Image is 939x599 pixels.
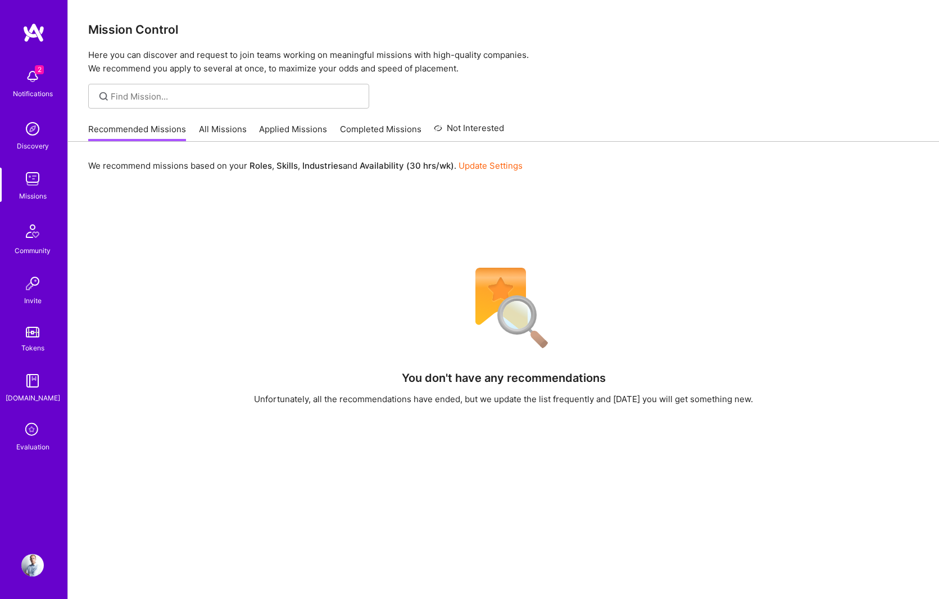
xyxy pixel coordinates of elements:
[276,160,298,171] b: Skills
[21,65,44,88] img: bell
[88,22,919,37] h3: Mission Control
[17,140,49,152] div: Discovery
[19,218,46,245] img: Community
[459,160,523,171] a: Update Settings
[199,123,247,142] a: All Missions
[21,272,44,295] img: Invite
[24,295,42,307] div: Invite
[16,441,49,453] div: Evaluation
[250,160,272,171] b: Roles
[22,420,43,441] i: icon SelectionTeam
[21,370,44,392] img: guide book
[21,118,44,140] img: discovery
[15,245,51,256] div: Community
[21,554,44,577] img: User Avatar
[88,123,186,142] a: Recommended Missions
[259,123,327,142] a: Applied Missions
[6,392,60,404] div: [DOMAIN_NAME]
[19,190,47,202] div: Missions
[21,168,44,190] img: teamwork
[26,327,39,337] img: tokens
[302,160,343,171] b: Industries
[21,342,44,354] div: Tokens
[402,371,606,385] h4: You don't have any recommendations
[35,65,44,74] span: 2
[456,260,551,356] img: No Results
[254,393,753,405] div: Unfortunately, all the recommendations have ended, but we update the list frequently and [DATE] y...
[19,554,47,577] a: User Avatar
[22,22,45,43] img: logo
[434,121,504,142] a: Not Interested
[111,91,361,102] input: Find Mission...
[340,123,421,142] a: Completed Missions
[88,160,523,172] p: We recommend missions based on your , , and .
[13,88,53,100] div: Notifications
[360,160,454,171] b: Availability (30 hrs/wk)
[88,48,919,75] p: Here you can discover and request to join teams working on meaningful missions with high-quality ...
[97,90,110,103] i: icon SearchGrey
